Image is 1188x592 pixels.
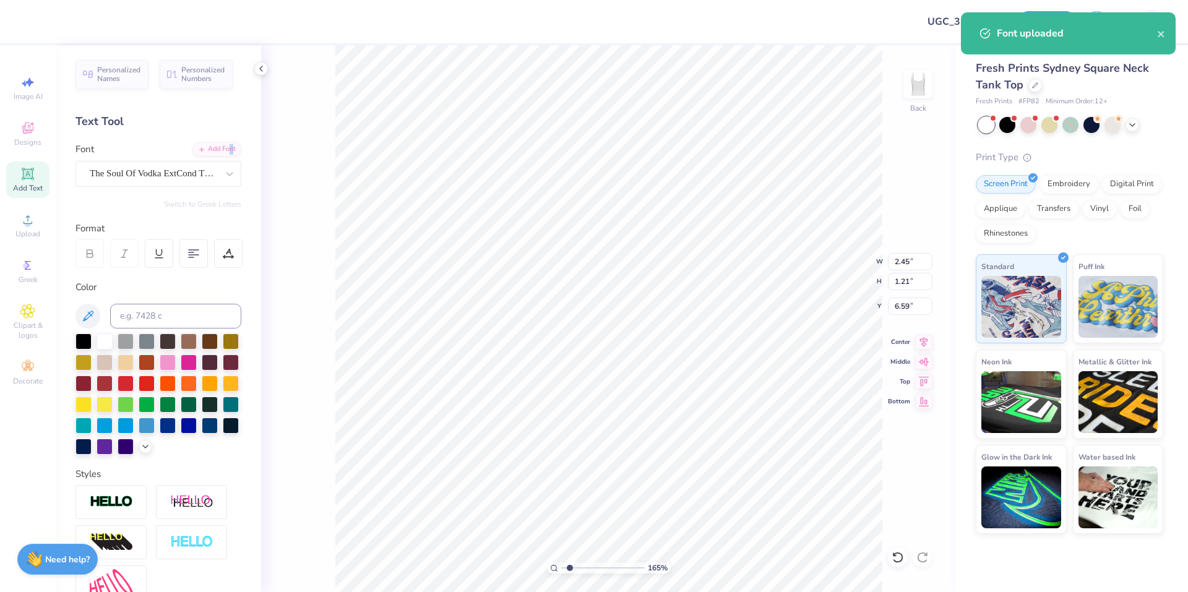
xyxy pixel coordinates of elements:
[888,377,910,386] span: Top
[1078,260,1104,273] span: Puff Ink
[75,280,241,294] div: Color
[981,450,1052,463] span: Glow in the Dark Ink
[1018,97,1039,107] span: # FP82
[1039,175,1098,194] div: Embroidery
[888,397,910,406] span: Bottom
[75,467,241,481] div: Styles
[981,276,1061,338] img: Standard
[90,533,133,552] img: 3d Illusion
[888,338,910,346] span: Center
[19,275,38,285] span: Greek
[910,103,926,114] div: Back
[170,494,213,510] img: Shadow
[1078,355,1151,368] span: Metallic & Glitter Ink
[648,562,668,573] span: 165 %
[1121,200,1150,218] div: Foil
[13,376,43,386] span: Decorate
[6,320,49,340] span: Clipart & logos
[15,229,40,239] span: Upload
[997,26,1157,41] div: Font uploaded
[976,225,1036,243] div: Rhinestones
[45,554,90,565] strong: Need help?
[75,113,241,130] div: Text Tool
[976,150,1163,165] div: Print Type
[906,72,931,97] img: Back
[75,142,94,157] label: Font
[1078,466,1158,528] img: Water based Ink
[981,371,1061,433] img: Neon Ink
[1078,371,1158,433] img: Metallic & Glitter Ink
[976,200,1025,218] div: Applique
[1029,200,1078,218] div: Transfers
[14,92,43,101] span: Image AI
[981,466,1061,528] img: Glow in the Dark Ink
[918,9,1009,34] input: Untitled Design
[981,260,1014,273] span: Standard
[13,183,43,193] span: Add Text
[192,142,241,157] div: Add Font
[1046,97,1108,107] span: Minimum Order: 12 +
[97,66,141,83] span: Personalized Names
[976,97,1012,107] span: Fresh Prints
[981,355,1012,368] span: Neon Ink
[1157,26,1166,41] button: close
[1102,175,1162,194] div: Digital Print
[976,175,1036,194] div: Screen Print
[164,199,241,209] button: Switch to Greek Letters
[110,304,241,328] input: e.g. 7428 c
[1078,276,1158,338] img: Puff Ink
[888,358,910,366] span: Middle
[170,535,213,549] img: Negative Space
[181,66,225,83] span: Personalized Numbers
[1078,450,1135,463] span: Water based Ink
[75,221,243,236] div: Format
[1082,200,1117,218] div: Vinyl
[90,495,133,509] img: Stroke
[14,137,41,147] span: Designs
